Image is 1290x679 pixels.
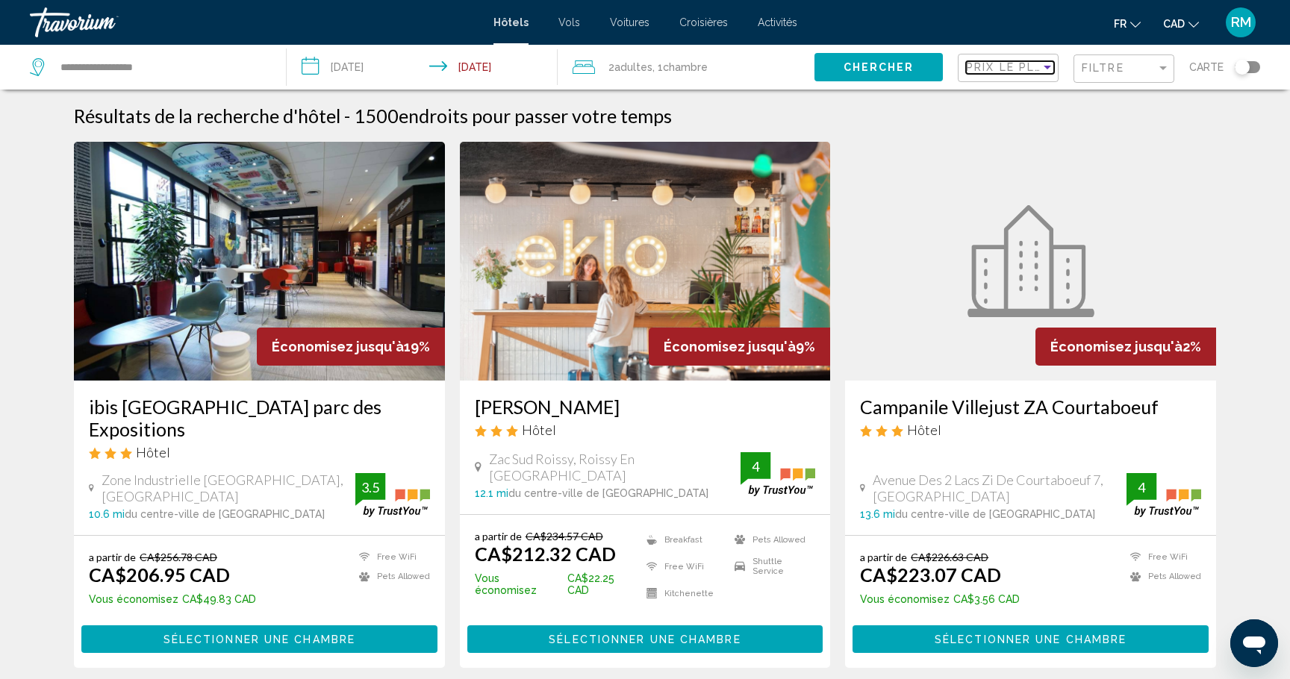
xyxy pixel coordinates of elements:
span: du centre-ville de [GEOGRAPHIC_DATA] [895,508,1095,520]
div: 4 [1127,478,1156,496]
li: Free WiFi [1123,551,1201,563]
span: a partir de [860,551,907,563]
li: Free WiFi [352,551,430,563]
span: Chercher [844,62,914,74]
div: 4 [741,457,770,475]
button: Toggle map [1224,60,1260,74]
span: Zone Industrielle [GEOGRAPHIC_DATA], [GEOGRAPHIC_DATA] [102,472,355,504]
span: fr [1114,18,1127,30]
span: Prix le plus bas [966,61,1082,73]
a: Hotel image [845,142,1216,381]
span: Hôtel [907,422,941,438]
a: Campanile Villejust ZA Courtaboeuf [860,395,1201,418]
span: 2 [608,57,652,78]
button: Change currency [1163,13,1199,34]
ins: CA$223.07 CAD [860,563,1001,586]
span: Vous économisez [475,572,564,596]
img: Hotel image [967,205,1094,317]
ins: CA$212.32 CAD [475,542,616,565]
span: Sélectionner une chambre [163,633,355,645]
li: Kitchenette [639,583,727,603]
a: Sélectionner une chambre [467,629,823,645]
button: User Menu [1221,7,1260,38]
span: Vous économisez [860,593,950,605]
span: Avenue Des 2 Lacs Zi De Courtaboeuf 7, [GEOGRAPHIC_DATA] [873,472,1127,504]
span: du centre-ville de [GEOGRAPHIC_DATA] [125,508,325,520]
a: Sélectionner une chambre [853,629,1209,645]
a: Travorium [30,7,479,37]
h1: Résultats de la recherche d'hôtel [74,104,340,127]
span: 13.6 mi [860,508,895,520]
p: CA$22.25 CAD [475,572,639,596]
span: Filtre [1082,62,1124,74]
li: Free WiFi [639,557,727,576]
a: Hôtels [493,16,529,28]
del: CA$234.57 CAD [526,530,603,542]
a: Sélectionner une chambre [81,629,437,645]
del: CA$256.78 CAD [140,551,217,563]
span: - [344,104,350,127]
a: ibis [GEOGRAPHIC_DATA] parc des Expositions [89,395,430,440]
img: trustyou-badge.svg [355,473,430,517]
iframe: Button to launch messaging window [1230,619,1278,667]
a: Voitures [610,16,649,28]
div: 3.5 [355,478,385,496]
ins: CA$206.95 CAD [89,563,230,586]
button: Check-in date: Nov 28, 2025 Check-out date: Dec 1, 2025 [287,45,558,90]
h2: 1500 [354,104,672,127]
a: Hotel image [74,142,445,381]
div: 2% [1035,328,1216,366]
span: Chambre [663,61,708,73]
span: Économisez jusqu'à [1050,339,1182,354]
button: Travelers: 2 adults, 0 children [558,45,814,90]
span: a partir de [89,551,136,563]
div: 3 star Hotel [89,444,430,460]
button: Sélectionner une chambre [467,625,823,653]
button: Chercher [814,53,943,81]
span: Hôtel [522,422,556,438]
div: 9% [649,328,830,366]
span: Zac Sud Roissy, Roissy En [GEOGRAPHIC_DATA] [489,451,741,484]
img: trustyou-badge.svg [741,452,815,496]
a: Vols [558,16,580,28]
div: 3 star Hotel [860,422,1201,438]
del: CA$226.63 CAD [911,551,988,563]
a: Activités [758,16,797,28]
span: , 1 [652,57,708,78]
span: Adultes [614,61,652,73]
button: Filter [1074,54,1174,84]
button: Sélectionner une chambre [853,625,1209,653]
span: Sélectionner une chambre [935,633,1127,645]
h3: [PERSON_NAME] [475,395,816,418]
li: Breakfast [639,530,727,549]
span: RM [1231,15,1251,30]
div: 19% [257,328,445,366]
button: Sélectionner une chambre [81,625,437,653]
li: Pets Allowed [1123,571,1201,583]
span: endroits pour passer votre temps [399,104,672,127]
button: Change language [1114,13,1141,34]
li: Pets Allowed [352,571,430,583]
a: Croisières [679,16,728,28]
p: CA$49.83 CAD [89,593,256,605]
span: 10.6 mi [89,508,125,520]
mat-select: Sort by [966,62,1054,75]
li: Pets Allowed [727,530,815,549]
span: Économisez jusqu'à [272,339,404,354]
span: a partir de [475,530,522,542]
span: Vous économisez [89,593,178,605]
span: Économisez jusqu'à [664,339,796,354]
span: Hôtel [136,444,170,460]
img: Hotel image [460,142,831,381]
span: Sélectionner une chambre [549,633,741,645]
p: CA$3.56 CAD [860,593,1020,605]
span: Carte [1189,57,1224,78]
